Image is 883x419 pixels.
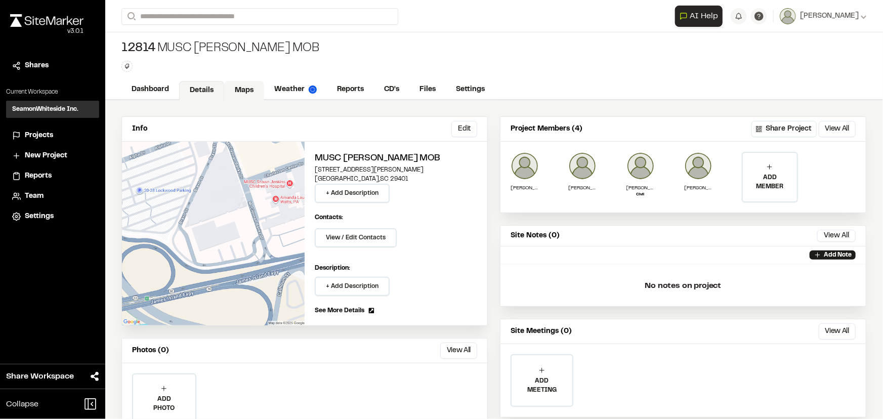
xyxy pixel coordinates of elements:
p: [PERSON_NAME] [568,184,597,192]
div: MUSC [PERSON_NAME] MOB [121,40,319,57]
button: Open AI Assistant [675,6,723,27]
p: Add Note [824,250,852,260]
a: Projects [12,130,93,141]
p: [STREET_ADDRESS][PERSON_NAME] [315,165,477,175]
p: [PERSON_NAME] [626,184,655,192]
a: Shares [12,60,93,71]
span: Shares [25,60,49,71]
p: Photos (0) [132,345,169,356]
p: Project Members (4) [511,123,582,135]
button: View All [440,343,477,359]
span: Collapse [6,398,38,410]
a: Details [179,81,224,100]
span: Team [25,191,44,202]
p: [GEOGRAPHIC_DATA] , SC 29401 [315,175,477,184]
p: Current Workspace [6,88,99,97]
img: Daniel Hair [511,152,539,180]
p: [PERSON_NAME] [511,184,539,192]
p: Site Notes (0) [511,230,560,241]
p: No notes on project [509,270,858,302]
a: Settings [446,80,495,99]
p: ADD MEMBER [743,173,796,191]
span: Settings [25,211,54,222]
img: Daniel Ethredge [626,152,655,180]
p: Info [132,123,147,135]
a: Team [12,191,93,202]
a: Settings [12,211,93,222]
button: View All [817,230,856,242]
a: New Project [12,150,93,161]
a: Weather [264,80,327,99]
p: ADD MEETING [512,376,572,395]
a: Reports [327,80,374,99]
p: ADD PHOTO [133,395,195,413]
p: Description: [315,264,477,273]
img: precipai.png [309,86,317,94]
span: Projects [25,130,53,141]
h2: MUSC [PERSON_NAME] MOB [315,152,477,165]
button: Edit [451,121,477,137]
button: + Add Description [315,184,390,203]
span: Share Workspace [6,370,74,383]
img: Grant Brittingham [568,152,597,180]
p: Civil [626,192,655,198]
button: [PERSON_NAME] [780,8,867,24]
h3: SeamonWhiteside Inc. [12,105,78,114]
a: Dashboard [121,80,179,99]
span: New Project [25,150,67,161]
span: 12814 [121,40,155,57]
button: Share Project [751,121,817,137]
a: Maps [224,81,264,100]
button: View / Edit Contacts [315,228,397,247]
p: [PERSON_NAME] [684,184,712,192]
div: Oh geez...please don't... [10,27,83,36]
span: [PERSON_NAME] [800,11,859,22]
img: Jack Druckenmiller [684,152,712,180]
span: AI Help [690,10,718,22]
button: View All [819,323,856,340]
div: Open AI Assistant [675,6,727,27]
a: Files [409,80,446,99]
img: User [780,8,796,24]
a: CD's [374,80,409,99]
span: See More Details [315,306,364,315]
button: + Add Description [315,277,390,296]
span: Reports [25,171,52,182]
a: Reports [12,171,93,182]
p: Contacts: [315,213,343,222]
p: Site Meetings (0) [511,326,572,337]
button: Search [121,8,140,25]
button: View All [819,121,856,137]
img: rebrand.png [10,14,83,27]
button: Edit Tags [121,61,133,72]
